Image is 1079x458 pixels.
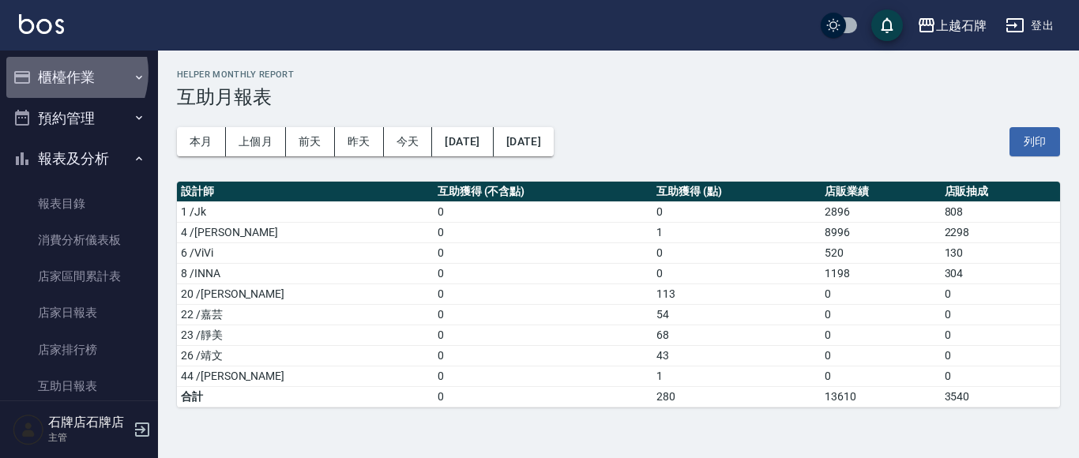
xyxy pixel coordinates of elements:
td: 22 /嘉芸 [177,304,434,325]
td: 1198 [821,263,940,283]
button: [DATE] [432,127,493,156]
td: 0 [941,283,1060,304]
a: 消費分析儀表板 [6,222,152,258]
th: 設計師 [177,182,434,202]
button: 本月 [177,127,226,156]
td: 44 /[PERSON_NAME] [177,366,434,386]
td: 280 [652,386,821,407]
button: 登出 [999,11,1060,40]
button: 今天 [384,127,433,156]
button: save [871,9,903,41]
h3: 互助月報表 [177,86,1060,108]
td: 2896 [821,201,940,222]
img: Logo [19,14,64,34]
td: 520 [821,242,940,263]
th: 互助獲得 (點) [652,182,821,202]
td: 20 /[PERSON_NAME] [177,283,434,304]
a: 報表目錄 [6,186,152,222]
td: 3540 [941,386,1060,407]
a: 互助日報表 [6,368,152,404]
td: 808 [941,201,1060,222]
td: 1 [652,222,821,242]
td: 0 [821,325,940,345]
table: a dense table [177,182,1060,407]
td: 13610 [821,386,940,407]
td: 54 [652,304,821,325]
th: 互助獲得 (不含點) [434,182,652,202]
a: 店家日報表 [6,295,152,331]
td: 0 [821,366,940,386]
td: 130 [941,242,1060,263]
p: 主管 [48,430,129,445]
td: 0 [821,283,940,304]
td: 1 [652,366,821,386]
td: 0 [652,201,821,222]
h5: 石牌店石牌店 [48,415,129,430]
td: 合計 [177,386,434,407]
td: 43 [652,345,821,366]
td: 0 [941,366,1060,386]
td: 0 [434,325,652,345]
td: 0 [652,263,821,283]
td: 68 [652,325,821,345]
button: 上越石牌 [911,9,993,42]
td: 2298 [941,222,1060,242]
td: 26 /靖文 [177,345,434,366]
button: 預約管理 [6,98,152,139]
td: 0 [434,222,652,242]
td: 0 [434,345,652,366]
td: 0 [821,345,940,366]
td: 0 [941,325,1060,345]
a: 店家區間累計表 [6,258,152,295]
td: 304 [941,263,1060,283]
div: 上越石牌 [936,16,987,36]
img: Person [13,414,44,445]
td: 0 [941,304,1060,325]
h2: Helper Monthly Report [177,69,1060,80]
td: 4 /[PERSON_NAME] [177,222,434,242]
button: 前天 [286,127,335,156]
button: 上個月 [226,127,286,156]
a: 店家排行榜 [6,332,152,368]
button: 昨天 [335,127,384,156]
button: 列印 [1009,127,1060,156]
td: 0 [941,345,1060,366]
td: 0 [434,242,652,263]
td: 0 [434,283,652,304]
th: 店販抽成 [941,182,1060,202]
td: 0 [434,304,652,325]
td: 1 /Jk [177,201,434,222]
td: 113 [652,283,821,304]
button: 報表及分析 [6,138,152,179]
button: [DATE] [494,127,554,156]
td: 0 [434,366,652,386]
td: 0 [821,304,940,325]
th: 店販業績 [821,182,940,202]
td: 6 /ViVi [177,242,434,263]
td: 0 [434,263,652,283]
td: 0 [434,201,652,222]
td: 23 /靜美 [177,325,434,345]
td: 8 /INNA [177,263,434,283]
td: 0 [652,242,821,263]
button: 櫃檯作業 [6,57,152,98]
td: 8996 [821,222,940,242]
td: 0 [434,386,652,407]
